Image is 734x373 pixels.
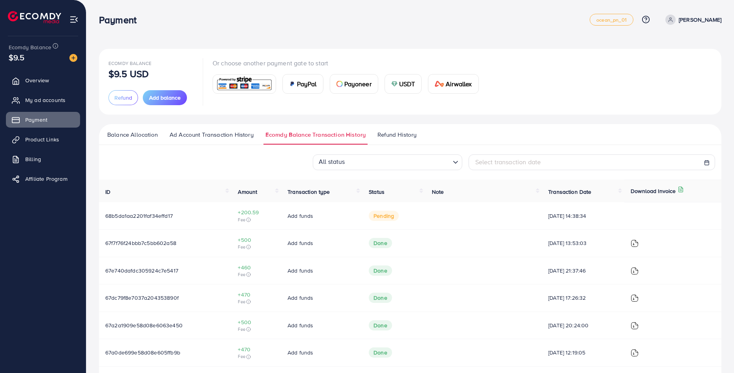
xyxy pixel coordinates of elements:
[288,349,313,356] span: Add funds
[105,212,173,220] span: 68b5da1aa2201faf34effd17
[631,267,639,275] img: ic-download-invoice.1f3c1b55.svg
[369,238,392,248] span: Done
[105,294,179,302] span: 67dc79f8e7037a204353890f
[238,353,275,360] span: Fee
[428,74,478,94] a: cardAirwallex
[369,211,399,221] span: pending
[213,74,276,94] a: card
[105,239,176,247] span: 67f7f76f24bbb7c5bb602a58
[9,52,25,63] span: $9.5
[288,188,330,196] span: Transaction type
[369,293,392,303] span: Done
[631,322,639,330] img: ic-download-invoice.1f3c1b55.svg
[105,267,178,275] span: 67e740dafdc305924c7e5417
[238,291,275,299] span: +470
[317,155,347,168] span: All status
[25,96,65,104] span: My ad accounts
[313,154,462,170] div: Search for option
[385,74,422,94] a: cardUSDT
[435,81,444,87] img: card
[6,171,80,187] a: Affiliate Program
[548,212,618,220] span: [DATE] 14:38:34
[548,349,618,356] span: [DATE] 12:19:05
[548,188,592,196] span: Transaction Date
[6,151,80,167] a: Billing
[149,94,181,102] span: Add balance
[238,326,275,332] span: Fee
[548,294,618,302] span: [DATE] 17:26:32
[238,208,275,216] span: +200.59
[114,94,132,102] span: Refund
[8,11,61,23] img: logo
[631,294,639,302] img: ic-download-invoice.1f3c1b55.svg
[238,318,275,326] span: +500
[432,188,444,196] span: Note
[238,217,275,223] span: Fee
[238,299,275,305] span: Fee
[548,321,618,329] span: [DATE] 20:24:00
[108,60,151,67] span: Ecomdy Balance
[282,74,323,94] a: cardPayPal
[631,186,676,196] p: Download Invoice
[238,271,275,278] span: Fee
[369,188,385,196] span: Status
[6,112,80,128] a: Payment
[288,321,313,329] span: Add funds
[25,116,47,124] span: Payment
[344,79,372,89] span: Payoneer
[215,76,273,93] img: card
[105,188,110,196] span: ID
[25,155,41,163] span: Billing
[108,69,149,78] p: $9.5 USD
[369,347,392,358] span: Done
[288,294,313,302] span: Add funds
[548,267,618,275] span: [DATE] 21:37:46
[105,349,180,356] span: 67a0de699e58d08e605ffb9b
[377,130,416,139] span: Refund History
[662,15,721,25] a: [PERSON_NAME]
[238,345,275,353] span: +470
[369,320,392,330] span: Done
[297,79,317,89] span: PayPal
[6,132,80,147] a: Product Links
[369,265,392,276] span: Done
[631,239,639,247] img: ic-download-invoice.1f3c1b55.svg
[143,90,187,105] button: Add balance
[6,72,80,88] a: Overview
[399,79,415,89] span: USDT
[590,14,633,26] a: ocean_pn_01
[107,130,158,139] span: Balance Allocation
[108,90,138,105] button: Refund
[69,15,78,24] img: menu
[238,244,275,250] span: Fee
[336,81,343,87] img: card
[347,156,450,168] input: Search for option
[288,212,313,220] span: Add funds
[288,239,313,247] span: Add funds
[6,92,80,108] a: My ad accounts
[69,54,77,62] img: image
[213,58,485,68] p: Or choose another payment gate to start
[9,43,51,51] span: Ecomdy Balance
[25,76,49,84] span: Overview
[238,264,275,271] span: +460
[105,321,183,329] span: 67a2a1909e58d08e6063e450
[330,74,378,94] a: cardPayoneer
[679,15,721,24] p: [PERSON_NAME]
[548,239,618,247] span: [DATE] 13:53:03
[238,188,257,196] span: Amount
[25,135,59,143] span: Product Links
[289,81,295,87] img: card
[596,17,627,22] span: ocean_pn_01
[238,236,275,244] span: +500
[700,338,728,367] iframe: Chat
[446,79,472,89] span: Airwallex
[99,14,143,26] h3: Payment
[170,130,254,139] span: Ad Account Transaction History
[631,349,639,357] img: ic-download-invoice.1f3c1b55.svg
[25,175,67,183] span: Affiliate Program
[265,130,366,139] span: Ecomdy Balance Transaction History
[391,81,398,87] img: card
[475,158,541,166] span: Select transaction date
